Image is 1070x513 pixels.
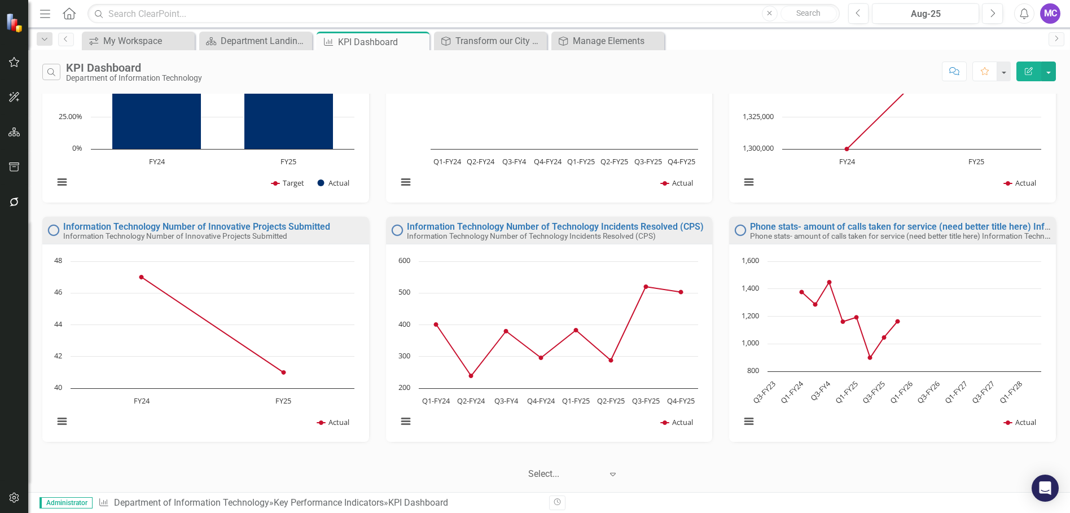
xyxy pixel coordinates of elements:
[63,231,287,240] small: Information Technology Number of Innovative Projects Submitted
[735,256,1050,439] div: Chart. Highcharts interactive chart.
[72,143,82,153] text: 0%
[734,223,747,237] img: No Information
[48,16,360,200] svg: Interactive chart
[407,231,656,240] small: Information Technology Number of Technology Incidents Resolved (CPS)
[318,178,349,188] button: Show Actual
[735,256,1047,439] svg: Interactive chart
[735,16,1050,200] div: Chart. Highcharts interactive chart.
[896,319,900,324] path: Q4-FY25, 1,163. Actual.
[742,283,759,293] text: 1,400
[854,315,859,319] path: Q1-FY25, 1,193. Actual.
[282,370,286,375] path: FY25, 41. Actual.
[98,497,541,510] div: » »
[114,497,269,508] a: Department of Information Technology
[47,223,60,237] img: No Information
[573,34,661,48] div: Manage Elements
[729,217,1056,442] div: Double-Click to Edit
[468,374,473,378] path: Q2-FY24, 239. Actual.
[839,156,856,166] text: FY24
[66,74,202,82] div: Department of Information Technology
[433,156,462,166] text: Q1-FY24
[861,379,887,405] text: Q3-FY25
[741,174,757,190] button: View chart menu, Chart
[221,34,309,48] div: Department Landing Page
[538,356,543,360] path: Q4-FY24, 296. Actual.
[502,156,527,166] text: Q3-FY4
[42,217,369,442] div: Double-Click to Edit
[534,156,562,166] text: Q4-FY24
[634,156,661,166] text: Q3-FY25
[48,16,363,200] div: Chart. Highcharts interactive chart.
[562,396,590,406] text: Q1-FY25
[554,34,661,48] a: Manage Elements
[54,414,70,429] button: View chart menu, Chart
[742,310,759,321] text: 1,200
[876,7,975,21] div: Aug-25
[54,319,63,329] text: 44
[139,275,144,279] path: FY24, 47. Actual.
[827,280,832,284] path: Q3-FY4, 1,448. Actual.
[678,290,683,295] path: Q4-FY25, 503. Actual.
[661,417,693,427] button: Show Actual
[407,221,704,232] a: Information Technology Number of Technology Incidents Resolved (CPS)
[527,396,555,406] text: Q4-FY24
[398,382,410,392] text: 200
[271,178,305,188] button: Show Target
[882,335,887,340] path: Q3-FY25, 1,046. Actual.
[275,396,291,406] text: FY25
[422,396,450,406] text: Q1-FY24
[742,337,759,348] text: 1,000
[85,34,192,48] a: My Workspace
[841,319,845,324] path: Q4-FY24, 1,161. Actual.
[743,143,774,153] text: 1,300,000
[338,35,427,49] div: KPI Dashboard
[503,329,508,334] path: Q3-FY4, 380. Actual.
[1040,3,1060,24] button: MC
[997,379,1024,405] text: Q1-FY28
[573,328,578,332] path: Q1-FY25, 383. Actual.
[54,255,62,265] text: 48
[567,156,595,166] text: Q1-FY25
[668,156,695,166] text: Q4-FY25
[392,16,704,200] svg: Interactive chart
[87,4,839,24] input: Search ClearPoint...
[467,156,495,166] text: Q2-FY24
[149,156,165,166] text: FY24
[970,379,997,405] text: Q3-FY27
[942,379,969,405] text: Q1-FY27
[388,497,448,508] div: KPI Dashboard
[743,111,774,121] text: 1,325,000
[833,379,859,405] text: Q1-FY25
[398,414,414,429] button: View chart menu, Chart
[632,396,659,406] text: Q3-FY25
[780,6,837,21] button: Search
[800,290,804,295] path: Q1-FY24, 1,376. Actual.
[888,379,914,405] text: Q1-FY26
[6,13,25,33] img: ClearPoint Strategy
[742,255,759,265] text: 1,600
[54,382,62,392] text: 40
[54,174,70,190] button: View chart menu, Chart
[63,221,330,232] a: Information Technology Number of Innovative Projects Submitted
[457,396,485,406] text: Q2-FY24
[845,147,849,151] path: FY24, 1,300,000. Actual.
[796,8,821,17] span: Search
[274,497,384,508] a: Key Performance Indicators
[59,111,82,121] text: 25.00%
[48,256,360,439] svg: Interactive chart
[392,16,707,200] div: Chart. Highcharts interactive chart.
[809,379,833,403] text: Q3-FY4
[40,497,93,508] span: Administrator
[643,284,648,289] path: Q3-FY25, 520. Actual.
[280,156,296,166] text: FY25
[661,178,693,188] button: Show Actual
[398,350,410,361] text: 300
[608,358,613,363] path: Q2-FY25, 288. Actual.
[1004,417,1036,427] button: Show Actual
[741,414,757,429] button: View chart menu, Chart
[392,256,704,439] svg: Interactive chart
[868,356,872,360] path: Q2-FY25, 899. Actual.
[317,417,349,427] button: Show Actual
[915,379,942,405] text: Q3-FY26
